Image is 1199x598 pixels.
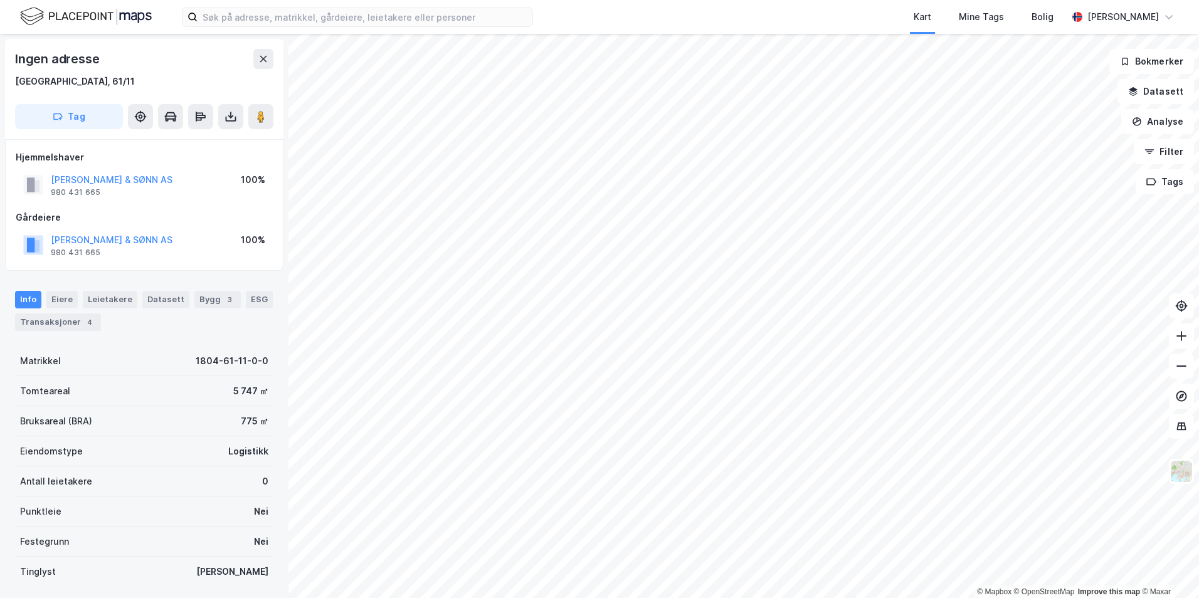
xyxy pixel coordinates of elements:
[959,9,1004,24] div: Mine Tags
[20,444,83,459] div: Eiendomstype
[914,9,931,24] div: Kart
[142,291,189,308] div: Datasett
[194,291,241,308] div: Bygg
[1170,459,1193,483] img: Z
[20,474,92,489] div: Antall leietakere
[977,587,1011,596] a: Mapbox
[223,293,236,306] div: 3
[51,248,100,258] div: 980 431 665
[20,534,69,549] div: Festegrunn
[233,384,268,399] div: 5 747 ㎡
[1087,9,1159,24] div: [PERSON_NAME]
[1117,79,1194,104] button: Datasett
[262,474,268,489] div: 0
[20,6,152,28] img: logo.f888ab2527a4732fd821a326f86c7f29.svg
[1136,169,1194,194] button: Tags
[1078,587,1140,596] a: Improve this map
[16,150,273,165] div: Hjemmelshaver
[1032,9,1054,24] div: Bolig
[15,74,135,89] div: [GEOGRAPHIC_DATA], 61/11
[15,104,123,129] button: Tag
[1121,109,1194,134] button: Analyse
[1136,538,1199,598] div: Kontrollprogram for chat
[246,291,273,308] div: ESG
[15,291,41,308] div: Info
[20,504,61,519] div: Punktleie
[1014,587,1075,596] a: OpenStreetMap
[20,564,56,579] div: Tinglyst
[20,414,92,429] div: Bruksareal (BRA)
[241,233,265,248] div: 100%
[198,8,532,26] input: Søk på adresse, matrikkel, gårdeiere, leietakere eller personer
[16,210,273,225] div: Gårdeiere
[196,354,268,369] div: 1804-61-11-0-0
[83,291,137,308] div: Leietakere
[15,313,101,331] div: Transaksjoner
[20,354,61,369] div: Matrikkel
[196,564,268,579] div: [PERSON_NAME]
[46,291,78,308] div: Eiere
[241,172,265,187] div: 100%
[1136,538,1199,598] iframe: Chat Widget
[241,414,268,429] div: 775 ㎡
[228,444,268,459] div: Logistikk
[1109,49,1194,74] button: Bokmerker
[20,384,70,399] div: Tomteareal
[1134,139,1194,164] button: Filter
[83,316,96,328] div: 4
[254,504,268,519] div: Nei
[15,49,102,69] div: Ingen adresse
[254,534,268,549] div: Nei
[51,187,100,197] div: 980 431 665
